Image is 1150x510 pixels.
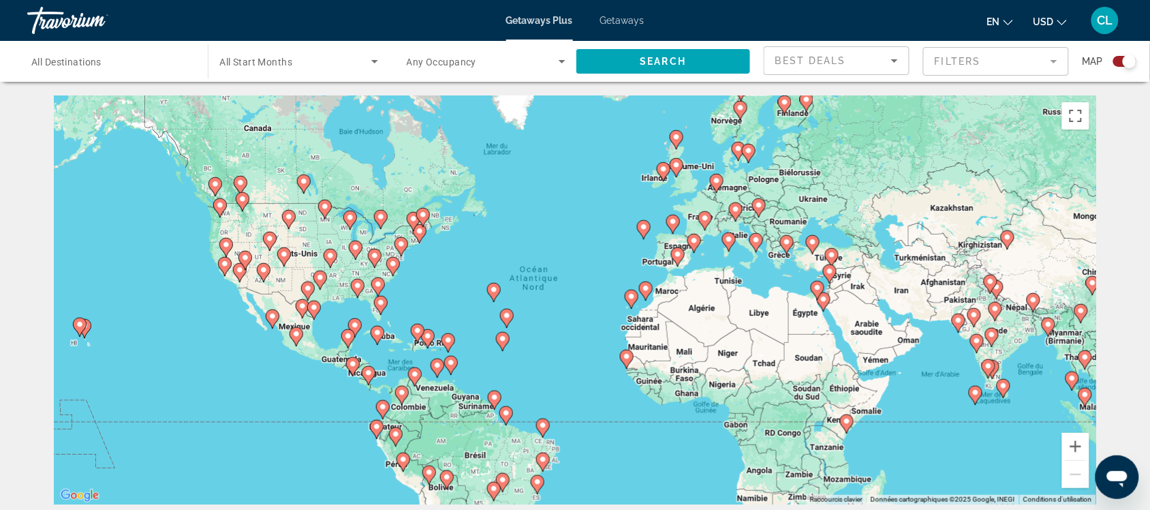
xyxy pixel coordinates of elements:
[640,56,687,67] span: Search
[600,15,644,26] a: Getaways
[810,495,862,505] button: Raccourcis clavier
[31,57,102,67] span: All Destinations
[1062,433,1089,460] button: Zoom avant
[987,16,1000,27] span: en
[1062,461,1089,488] button: Zoom arrière
[775,52,898,69] mat-select: Sort by
[923,46,1069,76] button: Filter
[1034,12,1067,31] button: Change currency
[57,487,102,505] img: Google
[775,55,846,66] span: Best Deals
[576,49,750,74] button: Search
[1095,455,1139,499] iframe: Bouton de lancement de la fenêtre de messagerie
[1023,496,1092,503] a: Conditions d'utilisation (s'ouvre dans un nouvel onglet)
[1083,52,1103,71] span: Map
[871,496,1015,503] span: Données cartographiques ©2025 Google, INEGI
[1098,14,1113,27] span: CL
[219,57,292,67] span: All Start Months
[987,12,1013,31] button: Change language
[57,487,102,505] a: Ouvrir cette zone dans Google Maps (dans une nouvelle fenêtre)
[1034,16,1054,27] span: USD
[407,57,477,67] span: Any Occupancy
[1062,102,1089,130] button: Passer en plein écran
[506,15,573,26] a: Getaways Plus
[27,3,164,38] a: Travorium
[1087,6,1123,35] button: User Menu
